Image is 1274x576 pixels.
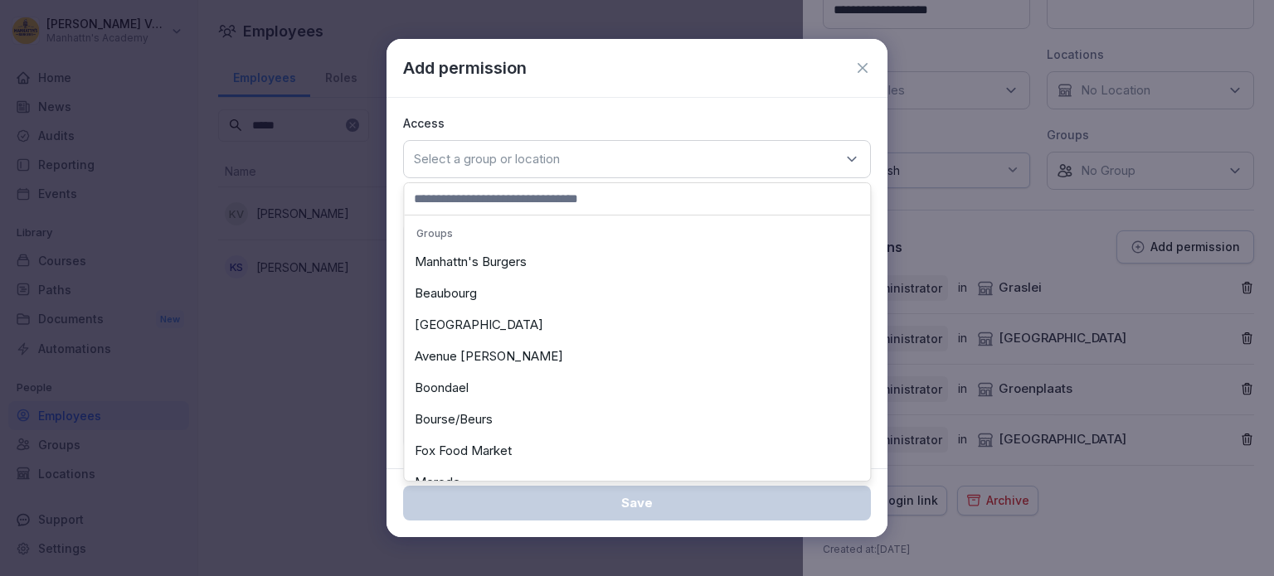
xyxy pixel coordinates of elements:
div: Avenue [PERSON_NAME] [408,341,866,372]
button: Save [403,486,871,520]
div: Merode [408,467,866,498]
div: Bourse/Beurs [408,404,866,435]
p: Add permission [403,56,527,80]
div: Boondael [408,372,866,404]
div: Manhattn's Burgers [408,246,866,278]
div: Save [416,494,858,512]
p: Access [403,114,871,132]
div: Beaubourg [408,278,866,309]
div: [GEOGRAPHIC_DATA] [408,309,866,341]
p: Select a group or location [414,151,560,167]
p: Groups [408,220,866,246]
div: Fox Food Market [408,435,866,467]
